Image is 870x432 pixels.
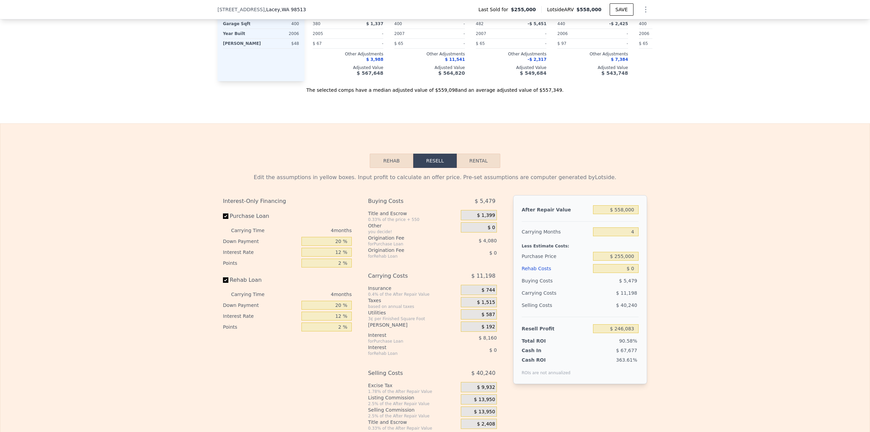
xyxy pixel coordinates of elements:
[368,297,458,304] div: Taxes
[602,70,628,76] span: $ 543,748
[616,348,637,353] span: $ 67,677
[557,41,567,46] span: $ 97
[619,338,637,344] span: 90.58%
[431,29,465,38] div: -
[368,217,458,222] div: 0.33% of the price + 550
[368,254,444,259] div: for Rehab Loan
[619,278,637,283] span: $ 5,479
[457,154,500,168] button: Rental
[368,309,458,316] div: Utilities
[557,29,591,38] div: 2006
[280,7,306,12] span: , WA 98513
[512,39,546,48] div: -
[431,39,465,48] div: -
[368,322,458,328] div: [PERSON_NAME]
[522,338,564,344] div: Total ROI
[278,225,352,236] div: 4 months
[394,41,403,46] span: $ 65
[368,419,458,426] div: Title and Escrow
[223,213,228,219] input: Purchase Loan
[639,51,710,57] div: Other Adjustments
[223,277,228,283] input: Rehab Loan
[489,250,497,256] span: $ 0
[522,299,590,311] div: Selling Costs
[488,225,495,231] span: $ 0
[522,250,590,262] div: Purchase Price
[349,39,383,48] div: -
[366,21,383,26] span: $ 1,337
[476,51,546,57] div: Other Adjustments
[223,236,299,247] div: Down Payment
[368,285,458,292] div: Insurance
[313,65,383,70] div: Adjusted Value
[522,226,590,238] div: Carrying Months
[520,70,546,76] span: $ 549,684
[394,65,465,70] div: Adjusted Value
[223,311,299,322] div: Interest Rate
[368,394,458,401] div: Listing Commission
[576,7,602,12] span: $558,000
[438,70,465,76] span: $ 564,820
[231,289,275,300] div: Carrying Time
[223,247,299,258] div: Interest Rate
[522,204,590,216] div: After Repair Value
[522,275,590,287] div: Buying Costs
[223,195,352,207] div: Interest-Only Financing
[528,21,546,26] span: -$ 5,451
[639,21,647,26] span: 400
[522,287,564,299] div: Carrying Costs
[616,290,637,296] span: $ 11,198
[313,41,322,46] span: $ 67
[478,6,511,13] span: Last Sold for
[368,292,458,297] div: 0.4% of the After Repair Value
[368,195,444,207] div: Buying Costs
[223,322,299,332] div: Points
[217,81,652,93] div: The selected comps have a median adjusted value of $559,098 and an average adjusted value of $557...
[278,289,352,300] div: 4 months
[262,29,299,38] div: 2006
[368,401,458,407] div: 2.5% of the After Repair Value
[482,312,495,318] span: $ 587
[609,21,628,26] span: -$ 2,425
[482,324,495,330] span: $ 192
[482,287,495,293] span: $ 744
[368,304,458,309] div: based on annual taxes
[368,339,444,344] div: for Purchase Loan
[368,389,458,394] div: 1.78% of the After Repair Value
[522,363,571,376] div: ROIs are not annualized
[368,332,444,339] div: Interest
[528,57,546,62] span: -$ 2,317
[489,347,497,353] span: $ 0
[547,6,576,13] span: Lotside ARV
[611,57,628,62] span: $ 7,384
[368,344,444,351] div: Interest
[616,357,637,363] span: 363.61%
[639,3,652,16] button: Show Options
[217,6,265,13] span: [STREET_ADDRESS]
[231,225,275,236] div: Carrying Time
[223,258,299,269] div: Points
[431,19,465,29] div: -
[557,51,628,57] div: Other Adjustments
[477,299,495,306] span: $ 1,515
[476,65,546,70] div: Adjusted Value
[557,65,628,70] div: Adjusted Value
[594,29,628,38] div: -
[594,39,628,48] div: -
[478,238,497,243] span: $ 4,080
[639,41,648,46] span: $ 65
[368,235,444,241] div: Origination Fee
[349,29,383,38] div: -
[368,426,458,431] div: 0.33% of the After Repair Value
[368,241,444,247] div: for Purchase Loan
[639,65,710,70] div: Adjusted Value
[368,247,444,254] div: Origination Fee
[476,21,484,26] span: 482
[610,3,633,16] button: SAVE
[368,407,458,413] div: Selling Commission
[445,57,465,62] span: $ 11,541
[223,29,260,38] div: Year Built
[368,222,458,229] div: Other
[557,21,565,26] span: 440
[522,323,590,335] div: Resell Profit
